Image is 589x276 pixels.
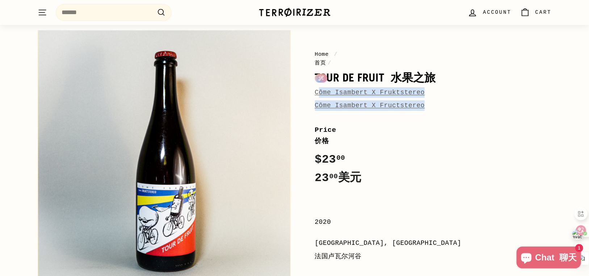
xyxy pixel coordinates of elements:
[329,172,338,180] sup: 00
[315,102,425,109] font: Côme Isambert X Fructstereo
[315,171,362,185] font: 23 美元
[483,8,511,16] span: Account
[535,8,552,16] span: Cart
[315,153,552,187] span: $23
[315,71,552,84] h1: Tour de Fruit
[315,51,329,58] a: Home
[315,238,552,265] div: [GEOGRAPHIC_DATA], [GEOGRAPHIC_DATA]
[326,60,333,66] span: /
[332,51,340,58] span: /
[514,247,583,270] inbox-online-store-chat: Shopify online store chat
[315,253,362,260] font: 法国卢瓦尔河谷
[315,89,425,111] a: Côme Isambert X FruktstereoCôme Isambert X Fructstereo
[315,125,552,147] label: Price
[315,137,329,145] font: 价格
[315,217,552,227] div: 2020
[463,2,516,23] a: Account
[336,154,345,162] sup: 00
[516,2,556,23] a: Cart
[315,50,552,68] nav: breadcrumbs
[391,71,436,84] font: 水果之旅
[315,60,326,66] a: 首页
